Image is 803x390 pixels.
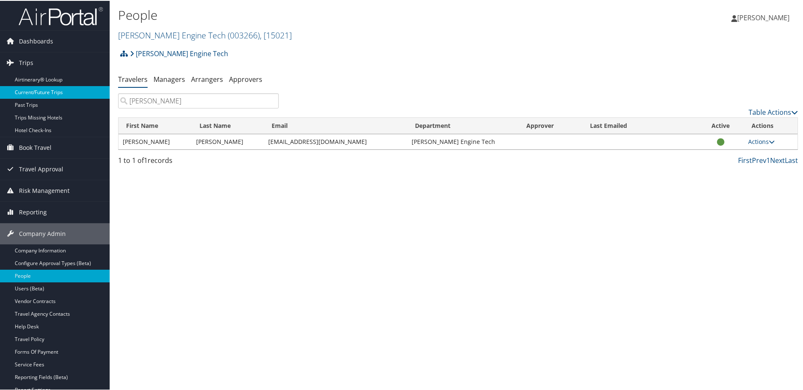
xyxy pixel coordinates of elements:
span: Dashboards [19,30,53,51]
td: [PERSON_NAME] Engine Tech [407,133,519,149]
a: Actions [748,137,775,145]
a: Arrangers [191,74,223,83]
th: Active: activate to sort column ascending [698,117,744,133]
td: [PERSON_NAME] [119,133,192,149]
span: Book Travel [19,136,51,157]
th: Email: activate to sort column ascending [264,117,407,133]
a: Prev [752,155,766,164]
th: Approver [519,117,582,133]
a: [PERSON_NAME] Engine Tech [118,29,292,40]
a: Last [785,155,798,164]
div: 1 to 1 of records [118,154,279,169]
a: Managers [154,74,185,83]
img: airportal-logo.png [19,5,103,25]
span: 1 [144,155,148,164]
th: First Name: activate to sort column ascending [119,117,192,133]
input: Search [118,92,279,108]
a: [PERSON_NAME] [731,4,798,30]
th: Last Name: activate to sort column descending [192,117,264,133]
span: Trips [19,51,33,73]
a: Table Actions [749,107,798,116]
a: 1 [766,155,770,164]
span: ( 003266 ) [228,29,260,40]
span: [PERSON_NAME] [737,12,790,22]
td: [EMAIL_ADDRESS][DOMAIN_NAME] [264,133,407,149]
td: [PERSON_NAME] [192,133,264,149]
span: Risk Management [19,179,70,200]
span: Reporting [19,201,47,222]
th: Last Emailed: activate to sort column ascending [582,117,697,133]
th: Department: activate to sort column ascending [407,117,519,133]
span: , [ 15021 ] [260,29,292,40]
span: Company Admin [19,222,66,244]
a: Next [770,155,785,164]
a: Approvers [229,74,262,83]
h1: People [118,5,571,23]
a: First [738,155,752,164]
th: Actions [744,117,798,133]
span: Travel Approval [19,158,63,179]
a: [PERSON_NAME] Engine Tech [130,44,228,61]
a: Travelers [118,74,148,83]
